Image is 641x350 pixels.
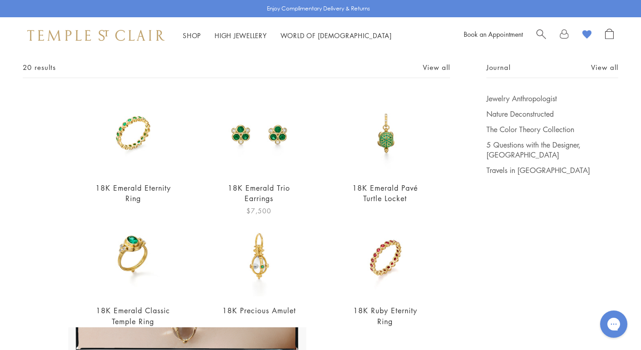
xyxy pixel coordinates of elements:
img: P56800-E9RES [219,216,299,296]
a: 18K Ruby Eternity Ring [353,306,417,326]
span: $7,500 [246,206,271,216]
img: 18K Ruby Eternity Ring [345,216,426,296]
img: R16800-EM65 [93,94,173,174]
a: Travels in [GEOGRAPHIC_DATA] [486,165,618,175]
a: 18K Emerald Trio Earrings [228,183,290,203]
a: Open Shopping Bag [605,29,614,42]
iframe: Gorgias live chat messenger [596,307,632,341]
a: World of [DEMOGRAPHIC_DATA]World of [DEMOGRAPHIC_DATA] [280,31,392,40]
img: Temple St. Clair [27,30,165,41]
a: The Color Theory Collection [486,124,618,134]
a: View Wishlist [582,29,591,42]
a: ShopShop [183,31,201,40]
a: View all [423,62,450,72]
span: Journal [486,62,511,73]
p: Enjoy Complimentary Delivery & Returns [267,4,370,13]
a: Nature Deconstructed [486,109,618,119]
a: 18K Emerald Pavé Turtle Locket [352,183,418,203]
nav: Main navigation [183,30,392,41]
a: Book an Appointment [464,30,523,39]
a: 5 Questions with the Designer, [GEOGRAPHIC_DATA] [486,140,618,160]
img: 18K Emerald Classic Temple Ring [93,216,173,296]
a: Jewelry Anthropologist [486,94,618,104]
img: 18K Emerald Pavé Turtle Locket [345,94,426,174]
a: High JewelleryHigh Jewellery [215,31,267,40]
a: 18K Emerald Eternity Ring [95,183,171,203]
span: 20 results [23,62,56,73]
img: 18K Emerald Trio Earrings [219,94,299,174]
a: View all [591,62,618,72]
a: 18K Emerald Classic Temple Ring [96,306,170,326]
a: 18K Precious Amulet [222,306,296,315]
a: Search [536,29,546,42]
